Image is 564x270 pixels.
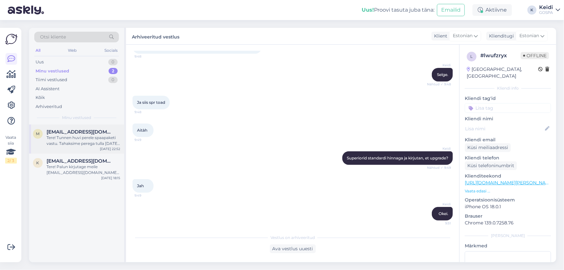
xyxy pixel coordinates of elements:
p: iPhone OS 18.0.1 [465,203,551,210]
span: Vestlus on arhiveeritud [271,235,315,241]
span: Minu vestlused [62,115,91,121]
label: Arhiveeritud vestlus [132,32,179,40]
span: 9:51 [427,221,451,226]
div: Tere! Palun kirjutage meile [EMAIL_ADDRESS][DOMAIN_NAME] [PERSON_NAME] Teid aidata paketi broneer... [47,164,120,176]
span: Keidi [427,63,451,68]
div: # lwufzryx [480,52,521,59]
span: 9:48 [134,54,159,59]
div: Küsi meiliaadressi [465,143,511,152]
div: GOSPA [539,10,553,15]
div: [PERSON_NAME] [465,233,551,239]
div: Klient [431,33,447,39]
div: Web [67,46,78,55]
a: [URL][DOMAIN_NAME][PERSON_NAME] [465,180,554,186]
div: [GEOGRAPHIC_DATA], [GEOGRAPHIC_DATA] [467,66,538,80]
div: Socials [103,46,119,55]
span: l [471,54,473,59]
div: Minu vestlused [36,68,69,74]
div: K [527,5,537,15]
div: Aktiivne [473,4,512,16]
div: 2 / 3 [5,158,17,164]
span: 9:49 [134,193,159,198]
p: Operatsioonisüsteem [465,197,551,203]
span: Otsi kliente [40,34,66,40]
p: Kliendi telefon [465,155,551,161]
p: Vaata edasi ... [465,188,551,194]
div: All [34,46,42,55]
div: Ava vestlus uuesti [270,244,316,253]
div: Küsi telefoninumbrit [465,161,517,170]
span: 9:48 [134,110,159,114]
p: Klienditeekond [465,173,551,179]
div: Keidi [539,5,553,10]
button: Emailid [437,4,465,16]
div: Proovi tasuta juba täna: [362,6,434,14]
span: Keidi [427,202,451,207]
div: [DATE] 18:15 [101,176,120,180]
span: Estonian [519,32,539,39]
div: Uus [36,59,44,65]
p: Märkmed [465,243,551,249]
span: Estonian [453,32,473,39]
div: Vaata siia [5,135,17,164]
p: Kliendi email [465,136,551,143]
span: 9:49 [134,137,159,142]
input: Lisa tag [465,103,551,113]
p: Kliendi nimi [465,115,551,122]
p: Brauser [465,213,551,220]
div: 0 [108,77,118,83]
b: Uus! [362,7,374,13]
span: Nähtud ✓ 9:49 [427,165,451,170]
p: Kliendi tag'id [465,95,551,102]
span: Offline [521,52,549,59]
span: Okei. [439,211,448,216]
p: Chrome 139.0.7258.76 [465,220,551,226]
div: 0 [108,59,118,65]
span: Nähtud ✓ 9:48 [427,82,451,87]
img: Askly Logo [5,33,17,45]
span: k [37,160,39,165]
span: merilinsaar97@gmail.com [47,129,114,135]
div: Klienditugi [486,33,514,39]
span: Keidi [427,146,451,151]
span: Selge. [437,72,448,77]
span: kaiasaluvere@gmail.com [47,158,114,164]
div: Kliendi info [465,85,551,91]
span: Aitàh [137,128,147,133]
span: Superiorid standardi hinnaga ja kirjutan, et upgrade? [347,156,448,160]
div: 2 [109,68,118,74]
span: m [36,131,40,136]
input: Lisa nimi [465,125,544,132]
a: KeidiGOSPA [539,5,560,15]
div: Tiimi vestlused [36,77,67,83]
span: Jah [137,183,144,188]
div: [DATE] 22:52 [100,146,120,151]
div: Kõik [36,94,45,101]
div: Arhiveeritud [36,103,62,110]
span: Ja siis spr toad [137,100,165,105]
div: Tere! Tunnen huvi perele spaapaketi vastu. Tahaksime perega tulla [DATE]-[DATE] teie juurde puhka... [47,135,120,146]
div: AI Assistent [36,86,59,92]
